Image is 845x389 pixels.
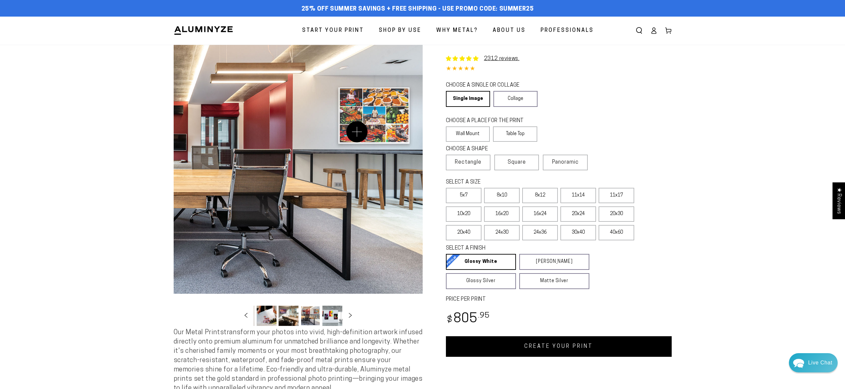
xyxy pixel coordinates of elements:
[484,225,520,240] label: 24x30
[379,26,421,36] span: Shop By Use
[447,316,453,325] span: $
[493,126,537,142] label: Table Top
[257,306,277,326] button: Load image 7 in gallery view
[522,225,558,240] label: 24x36
[560,225,596,240] label: 30x40
[446,91,490,107] a: Single Image
[279,306,298,326] button: Load image 8 in gallery view
[493,26,526,36] span: About Us
[446,245,573,252] legend: SELECT A FINISH
[446,225,481,240] label: 20x40
[374,22,426,39] a: Shop By Use
[446,296,672,303] label: PRICE PER PRINT
[599,188,634,203] label: 11x17
[446,206,481,222] label: 10x20
[599,225,634,240] label: 40x60
[832,182,845,219] div: Click to open Judge.me floating reviews tab
[302,26,364,36] span: Start Your Print
[446,126,490,142] label: Wall Mount
[446,82,532,89] legend: CHOOSE A SINGLE OR COLLAGE
[343,308,358,323] button: Slide right
[300,306,320,326] button: Load image 9 in gallery view
[484,56,520,61] a: 2312 reviews.
[522,206,558,222] label: 16x24
[478,312,490,320] sup: .95
[552,160,579,165] span: Panoramic
[484,206,520,222] label: 16x20
[599,206,634,222] label: 20x30
[560,188,596,203] label: 11x14
[522,188,558,203] label: 8x12
[446,145,532,153] legend: CHOOSE A SHAPE
[519,273,589,289] a: Matte Silver
[560,206,596,222] label: 20x24
[239,308,253,323] button: Slide left
[431,22,483,39] a: Why Metal?
[446,179,579,186] legend: SELECT A SIZE
[174,26,233,36] img: Aluminyze
[446,313,490,326] bdi: 805
[508,158,526,166] span: Square
[446,273,516,289] a: Glossy Silver
[446,117,531,125] legend: CHOOSE A PLACE FOR THE PRINT
[488,22,531,39] a: About Us
[541,26,594,36] span: Professionals
[446,336,672,357] a: CREATE YOUR PRINT
[322,306,342,326] button: Load image 10 in gallery view
[484,188,520,203] label: 8x10
[174,45,423,328] media-gallery: Gallery Viewer
[536,22,599,39] a: Professionals
[455,158,481,166] span: Rectangle
[446,64,672,74] div: 4.85 out of 5.0 stars
[446,254,516,270] a: Glossy White
[808,353,832,372] div: Contact Us Directly
[632,23,646,38] summary: Search our site
[446,188,481,203] label: 5x7
[297,22,369,39] a: Start Your Print
[519,254,589,270] a: [PERSON_NAME]
[789,353,838,372] div: Chat widget toggle
[301,6,534,13] span: 25% off Summer Savings + Free Shipping - Use Promo Code: SUMMER25
[493,91,538,107] a: Collage
[436,26,478,36] span: Why Metal?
